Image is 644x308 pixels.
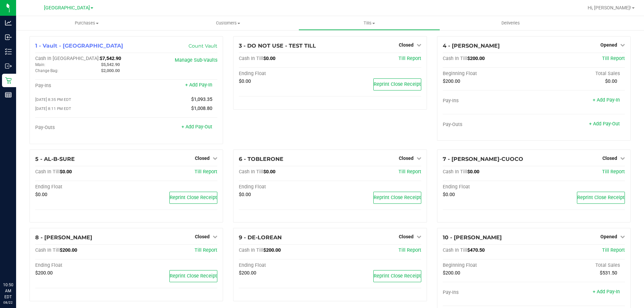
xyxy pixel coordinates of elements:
span: 9 - DE-LOREAN [239,234,282,241]
button: Reprint Close Receipt [169,270,217,282]
span: $5,542.90 [101,62,120,67]
span: 4 - [PERSON_NAME] [443,43,500,49]
span: Change Bag: [35,68,58,73]
div: Ending Float [35,262,126,268]
span: $0.00 [35,192,47,197]
inline-svg: Analytics [5,19,12,26]
iframe: Resource center [7,254,27,274]
span: Main: [35,62,45,67]
a: Till Report [195,169,217,175]
div: Ending Float [35,184,126,190]
div: Pay-Outs [35,125,126,131]
a: + Add Pay-In [593,289,620,295]
button: Reprint Close Receipt [373,78,421,90]
span: Closed [399,156,414,161]
span: 8 - [PERSON_NAME] [35,234,92,241]
a: Tills [299,16,440,30]
a: + Add Pay-In [185,82,212,88]
span: $1,093.35 [191,97,212,102]
span: $0.00 [60,169,72,175]
span: Reprint Close Receipt [374,81,421,87]
a: Till Report [602,247,625,253]
span: $0.00 [443,192,455,197]
button: Reprint Close Receipt [169,192,217,204]
span: $2,000.00 [101,68,120,73]
inline-svg: Inventory [5,48,12,55]
span: Till Report [602,169,625,175]
a: Customers [157,16,299,30]
p: 10:50 AM EDT [3,282,13,300]
span: Cash In Till [443,169,467,175]
a: Till Report [398,247,421,253]
span: Closed [399,42,414,48]
span: Hi, [PERSON_NAME]! [588,5,631,10]
span: $7,542.90 [100,56,121,61]
span: 1 - Vault - [GEOGRAPHIC_DATA] [35,43,123,49]
span: Cash In Till [239,169,263,175]
div: Pay-Ins [35,83,126,89]
span: Customers [158,20,298,26]
a: Count Vault [189,43,217,49]
div: Total Sales [534,71,625,77]
span: $200.00 [239,270,256,276]
span: Cash In Till [443,247,467,253]
span: $200.00 [60,247,77,253]
div: Beginning Float [443,71,534,77]
span: Closed [602,156,617,161]
inline-svg: Inbound [5,34,12,41]
span: $0.00 [467,169,479,175]
span: 10 - [PERSON_NAME] [443,234,502,241]
span: $531.50 [600,270,617,276]
span: $0.00 [239,192,251,197]
span: Cash In Till [35,169,60,175]
span: 7 - [PERSON_NAME]-CUOCO [443,156,523,162]
span: Reprint Close Receipt [374,195,421,200]
span: Closed [195,156,210,161]
span: Closed [195,234,210,239]
span: Cash In Till [443,56,467,61]
inline-svg: Retail [5,77,12,84]
span: Cash In Till [239,56,263,61]
span: $0.00 [239,78,251,84]
div: Pay-Ins [443,290,534,296]
p: 08/22 [3,300,13,305]
span: $0.00 [263,56,275,61]
button: Reprint Close Receipt [373,192,421,204]
span: $1,008.80 [191,106,212,111]
span: $0.00 [605,78,617,84]
span: Till Report [398,56,421,61]
span: 5 - AL-B-SURE [35,156,75,162]
span: $200.00 [443,270,460,276]
span: Till Report [398,169,421,175]
a: Manage Sub-Vaults [175,57,217,63]
span: Tills [299,20,439,26]
span: $200.00 [443,78,460,84]
a: Purchases [16,16,157,30]
span: $200.00 [263,247,281,253]
span: [GEOGRAPHIC_DATA] [44,5,90,11]
span: $470.50 [467,247,485,253]
span: $200.00 [467,56,485,61]
span: $0.00 [263,169,275,175]
a: + Add Pay-In [593,97,620,103]
span: 3 - DO NOT USE - TEST TILL [239,43,316,49]
span: Reprint Close Receipt [170,195,217,200]
div: Pay-Ins [443,98,534,104]
span: [DATE] 8:35 PM EDT [35,97,71,102]
a: Till Report [195,247,217,253]
span: Till Report [602,56,625,61]
span: Closed [399,234,414,239]
a: + Add Pay-Out [181,124,212,130]
div: Ending Float [239,71,330,77]
div: Ending Float [443,184,534,190]
span: 6 - TOBLERONE [239,156,283,162]
span: $200.00 [35,270,53,276]
button: Reprint Close Receipt [373,270,421,282]
div: Pay-Outs [443,122,534,128]
span: Purchases [16,20,157,26]
a: + Add Pay-Out [589,121,620,127]
span: [DATE] 8:11 PM EDT [35,106,71,111]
